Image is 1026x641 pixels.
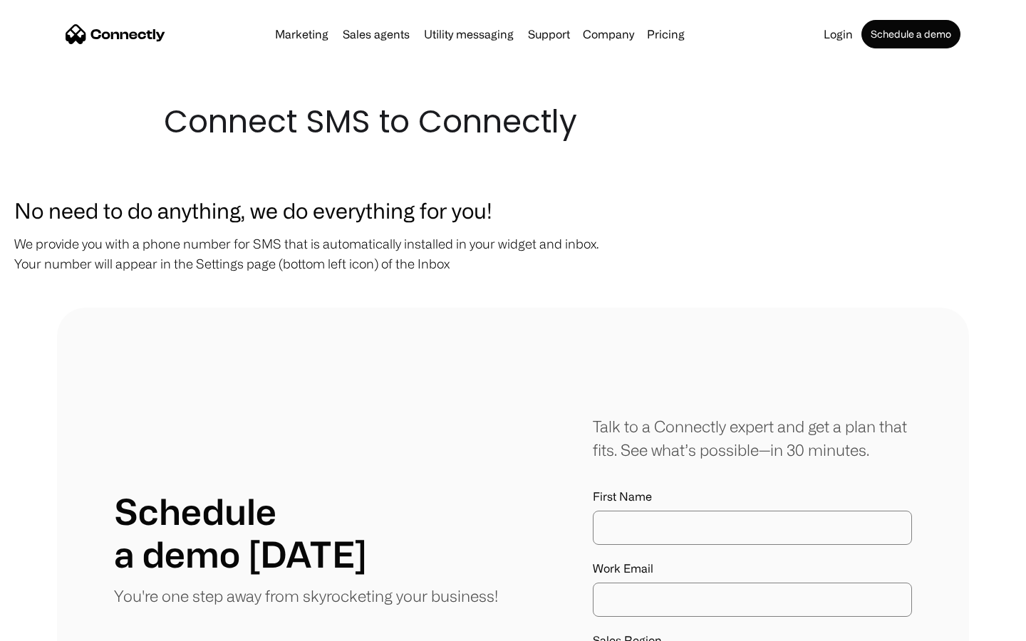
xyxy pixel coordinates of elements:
div: Talk to a Connectly expert and get a plan that fits. See what’s possible—in 30 minutes. [593,415,912,462]
aside: Language selected: English [14,616,85,636]
a: Pricing [641,28,690,40]
label: Work Email [593,562,912,575]
h3: No need to do anything, we do everything for you! [14,194,1012,226]
p: You're one step away from skyrocketing your business! [114,584,498,608]
label: First Name [593,490,912,504]
h1: Connect SMS to Connectly [164,100,862,144]
p: We provide you with a phone number for SMS that is automatically installed in your widget and inb... [14,234,1012,273]
a: Marketing [269,28,334,40]
a: Schedule a demo [861,20,960,48]
h1: Schedule a demo [DATE] [114,490,367,575]
a: Support [522,28,576,40]
a: Login [818,28,859,40]
ul: Language list [28,616,85,636]
div: Company [583,24,634,44]
p: ‍ [14,281,1012,301]
a: Utility messaging [418,28,519,40]
a: Sales agents [337,28,415,40]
